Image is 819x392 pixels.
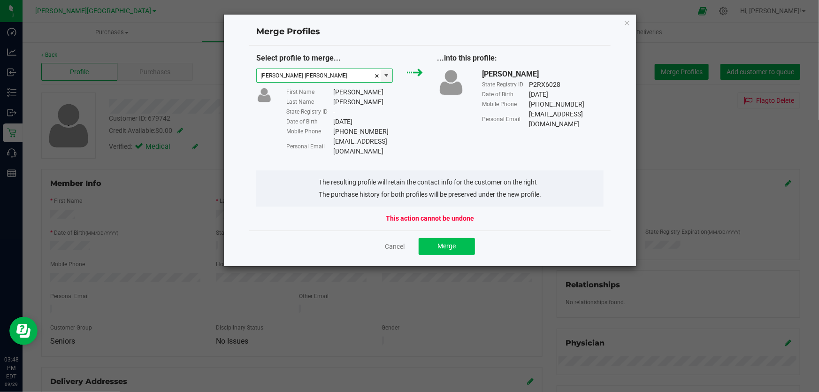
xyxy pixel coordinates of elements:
[286,108,333,116] div: State Registry ID
[333,127,389,137] div: [PHONE_NUMBER]
[286,98,333,106] div: Last Name
[333,97,383,107] div: [PERSON_NAME]
[437,54,497,62] span: ...into this profile:
[256,87,272,103] img: user-icon.png
[419,238,475,255] button: Merge
[482,115,529,123] div: Personal Email
[529,100,584,109] div: [PHONE_NUMBER]
[437,69,465,96] img: user-icon.png
[529,80,560,90] div: P2RX6028
[256,26,604,38] h4: Merge Profiles
[333,117,352,127] div: [DATE]
[482,100,529,108] div: Mobile Phone
[333,137,423,156] div: [EMAIL_ADDRESS][DOMAIN_NAME]
[9,317,38,345] iframe: Resource center
[333,107,335,117] div: -
[386,214,474,223] strong: This action cannot be undone
[624,17,630,28] button: Close
[286,117,333,126] div: Date of Birth
[286,142,333,151] div: Personal Email
[407,69,423,77] img: green_arrow.svg
[286,88,333,96] div: First Name
[256,54,341,62] span: Select profile to merge...
[374,69,380,83] span: clear
[257,69,381,82] input: Type customer name to search
[319,190,541,200] li: The purchase history for both profiles will be preserved under the new profile.
[333,87,383,97] div: [PERSON_NAME]
[482,69,539,80] div: [PERSON_NAME]
[319,177,541,187] li: The resulting profile will retain the contact info for the customer on the right
[482,90,529,99] div: Date of Birth
[529,109,604,129] div: [EMAIL_ADDRESS][DOMAIN_NAME]
[385,242,405,251] a: Cancel
[482,80,529,89] div: State Registry ID
[286,127,333,136] div: Mobile Phone
[438,242,456,250] span: Merge
[529,90,548,100] div: [DATE]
